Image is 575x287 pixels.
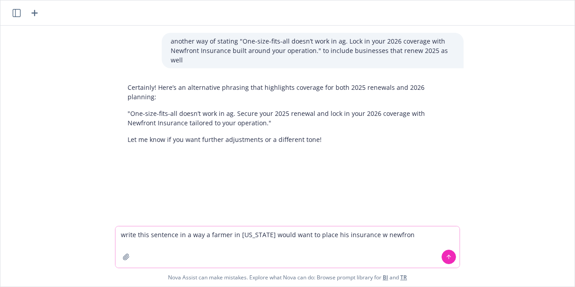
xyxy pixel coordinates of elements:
p: Certainly! Here’s an alternative phrasing that highlights coverage for both 2025 renewals and 202... [128,83,455,102]
p: another way of stating "One-size-fits-all doesn’t work in ag. Lock in your 2026 coverage with New... [171,36,455,65]
p: Let me know if you want further adjustments or a different tone! [128,135,455,144]
p: "One-size-fits-all doesn’t work in ag. Secure your 2025 renewal and lock in your 2026 coverage wi... [128,109,455,128]
textarea: write this sentence in a way a farmer in [US_STATE] would want to place his insurance w newfr [115,226,460,268]
a: BI [383,274,388,281]
span: Nova Assist can make mistakes. Explore what Nova can do: Browse prompt library for and [168,268,407,287]
a: TR [400,274,407,281]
